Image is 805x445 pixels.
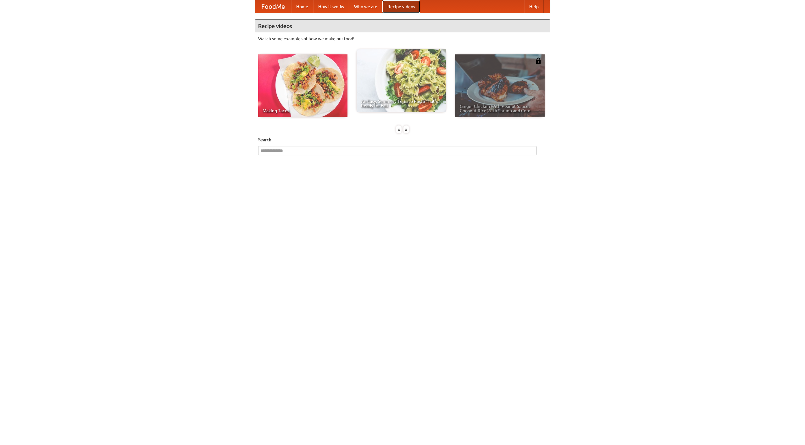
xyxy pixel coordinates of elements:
span: Making Tacos [263,108,343,113]
a: An Easy, Summery Tomato Pasta That's Ready for Fall [357,49,446,112]
a: Who we are [349,0,382,13]
a: Making Tacos [258,54,347,117]
span: An Easy, Summery Tomato Pasta That's Ready for Fall [361,99,441,108]
a: Home [291,0,313,13]
a: How it works [313,0,349,13]
h4: Recipe videos [255,20,550,32]
a: Help [524,0,544,13]
a: Recipe videos [382,0,420,13]
p: Watch some examples of how we make our food! [258,36,547,42]
div: » [403,125,409,133]
a: FoodMe [255,0,291,13]
div: « [396,125,402,133]
h5: Search [258,136,547,143]
img: 483408.png [535,58,541,64]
